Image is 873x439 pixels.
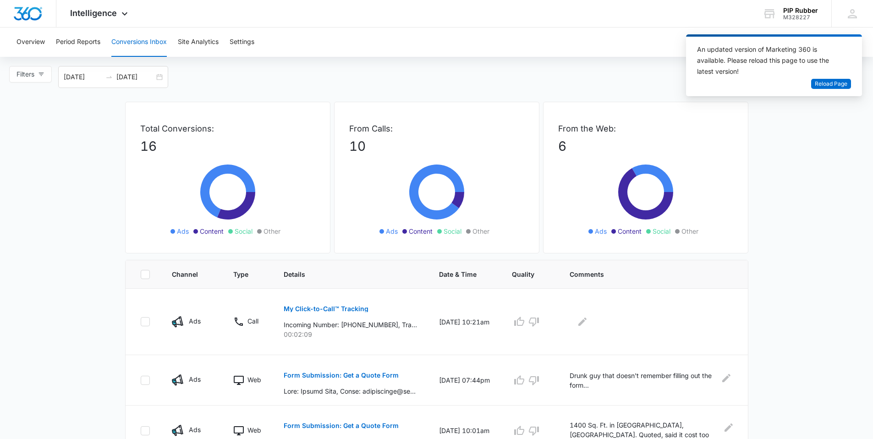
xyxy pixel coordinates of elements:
span: Ads [177,226,189,236]
p: Lore: Ipsumd Sita, Conse: adipiscinge@seddo.eiu, Tempo: 8030244193, Incid utlabore etd mag aliqua... [284,386,417,396]
button: Conversions Inbox [111,27,167,57]
span: to [105,73,113,81]
p: Ads [189,374,201,384]
span: Filters [16,69,34,79]
span: Ads [595,226,607,236]
span: Social [444,226,461,236]
button: Reload Page [811,79,851,89]
p: 00:02:09 [284,329,417,339]
td: [DATE] 10:21am [428,289,501,355]
p: Form Submission: Get a Quote Form [284,423,399,429]
span: Other [681,226,698,236]
p: Drunk guy that doesn't remember filling out the form... [570,371,714,390]
p: Form Submission: Get a Quote Form [284,372,399,379]
button: Edit Comments [719,371,733,385]
button: Form Submission: Get a Quote Form [284,364,399,386]
p: My Click-to-Call™ Tracking [284,306,368,312]
p: Ads [189,316,201,326]
button: Edit Comments [575,314,590,329]
p: Web [247,375,261,384]
div: account id [783,14,818,21]
p: 10 [349,137,524,156]
span: Content [409,226,433,236]
button: Settings [230,27,254,57]
button: My Click-to-Call™ Tracking [284,298,368,320]
button: Site Analytics [178,27,219,57]
p: Incoming Number: [PHONE_NUMBER], Tracking Number: [PHONE_NUMBER], Ring To: [PHONE_NUMBER], Caller... [284,320,417,329]
span: Ads [386,226,398,236]
span: Quality [512,269,534,279]
span: Date & Time [439,269,477,279]
p: Total Conversions: [140,122,315,135]
p: Web [247,425,261,435]
span: Details [284,269,404,279]
span: Type [233,269,248,279]
p: 16 [140,137,315,156]
p: From the Web: [558,122,733,135]
button: Form Submission: Get a Quote Form [284,415,399,437]
span: swap-right [105,73,113,81]
span: Channel [172,269,198,279]
button: Edit Comments [725,420,733,435]
p: Ads [189,425,201,434]
span: Intelligence [70,8,117,18]
button: Filters [9,66,52,82]
p: From Calls: [349,122,524,135]
p: 6 [558,137,733,156]
span: Social [235,226,253,236]
button: Period Reports [56,27,100,57]
span: Reload Page [815,80,847,88]
span: Social [653,226,670,236]
div: account name [783,7,818,14]
span: Other [472,226,489,236]
span: Comments [570,269,719,279]
span: Content [200,226,224,236]
p: Call [247,316,258,326]
div: An updated version of Marketing 360 is available. Please reload this page to use the latest version! [697,44,840,77]
input: End date [116,72,154,82]
span: Content [618,226,642,236]
span: Other [264,226,280,236]
button: Overview [16,27,45,57]
input: Start date [64,72,102,82]
td: [DATE] 07:44pm [428,355,501,406]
